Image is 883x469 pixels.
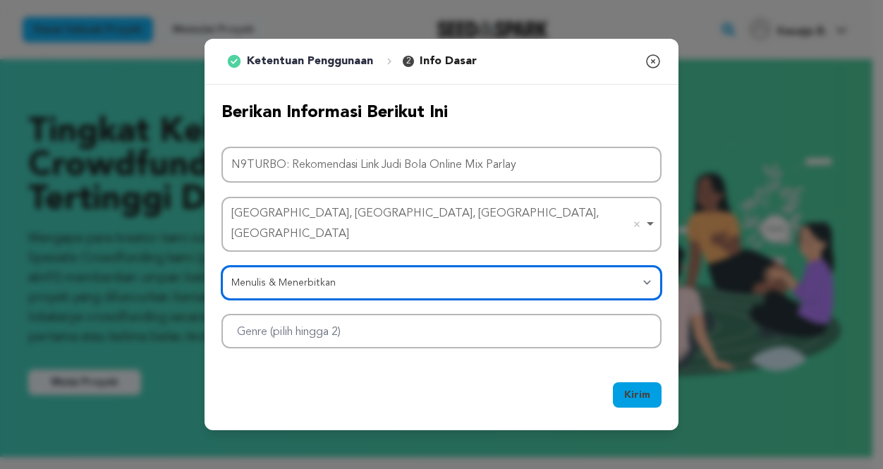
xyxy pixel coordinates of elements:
button: Hapus item: 'ChIJs7AiJOzxaS4RAk1AR_7QoDk' [630,217,644,231]
font: Berikan informasi berikut ini [221,104,448,121]
font: 2 [406,57,411,66]
button: Kirim [613,382,662,408]
font: Ketentuan Penggunaan [247,56,373,67]
input: Nama Proyek [221,147,662,183]
font: [GEOGRAPHIC_DATA], [GEOGRAPHIC_DATA], [GEOGRAPHIC_DATA], [GEOGRAPHIC_DATA] [231,208,599,240]
font: Info Dasar [420,56,477,67]
input: Genre (pilih hingga 2) [229,318,374,341]
font: Kirim [624,390,650,400]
